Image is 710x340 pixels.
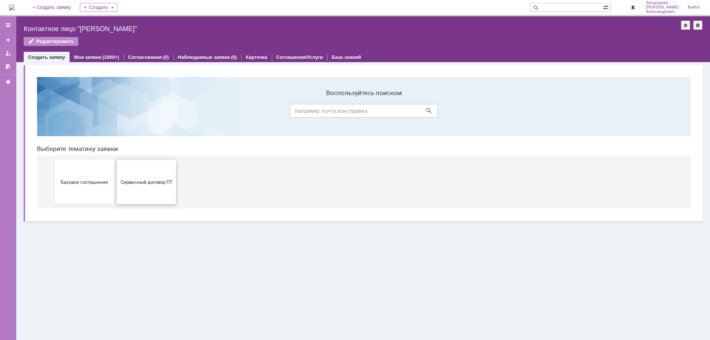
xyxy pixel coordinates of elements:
[259,33,407,47] input: Например, почта или справка
[102,54,119,60] div: (1000+)
[646,5,679,10] span: [PERSON_NAME]
[332,54,361,60] a: База знаний
[86,89,145,133] button: Сервисный договор ПТ
[681,21,690,30] div: Добавить в избранное
[88,108,143,114] span: Сервисный договор ПТ
[24,89,83,133] button: Базовое соглашение
[276,54,323,60] a: Соглашения/Услуги
[2,34,14,46] a: Создать заявку
[9,4,15,10] a: Перейти на домашнюю страницу
[246,54,267,60] a: Карточка
[693,21,702,30] div: Сделать домашней страницей
[24,25,681,33] div: Контактное лицо "[PERSON_NAME]"
[128,54,162,60] a: Согласования
[646,10,679,14] span: Александрович
[178,54,230,60] a: Наблюдаемые заявки
[231,54,237,60] div: (0)
[646,1,679,5] span: Загороднев
[2,47,14,59] a: Мои заявки
[259,18,407,26] label: Воспользуйтесь поиском
[2,61,14,73] a: Мои согласования
[74,54,101,60] a: Мои заявки
[26,108,81,114] span: Базовое соглашение
[9,4,15,10] img: logo
[163,54,169,60] div: (0)
[28,54,65,60] a: Создать заявку
[603,3,610,10] span: Расширенный поиск
[6,74,660,81] header: Выберите тематику заявки
[80,3,118,12] div: Создать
